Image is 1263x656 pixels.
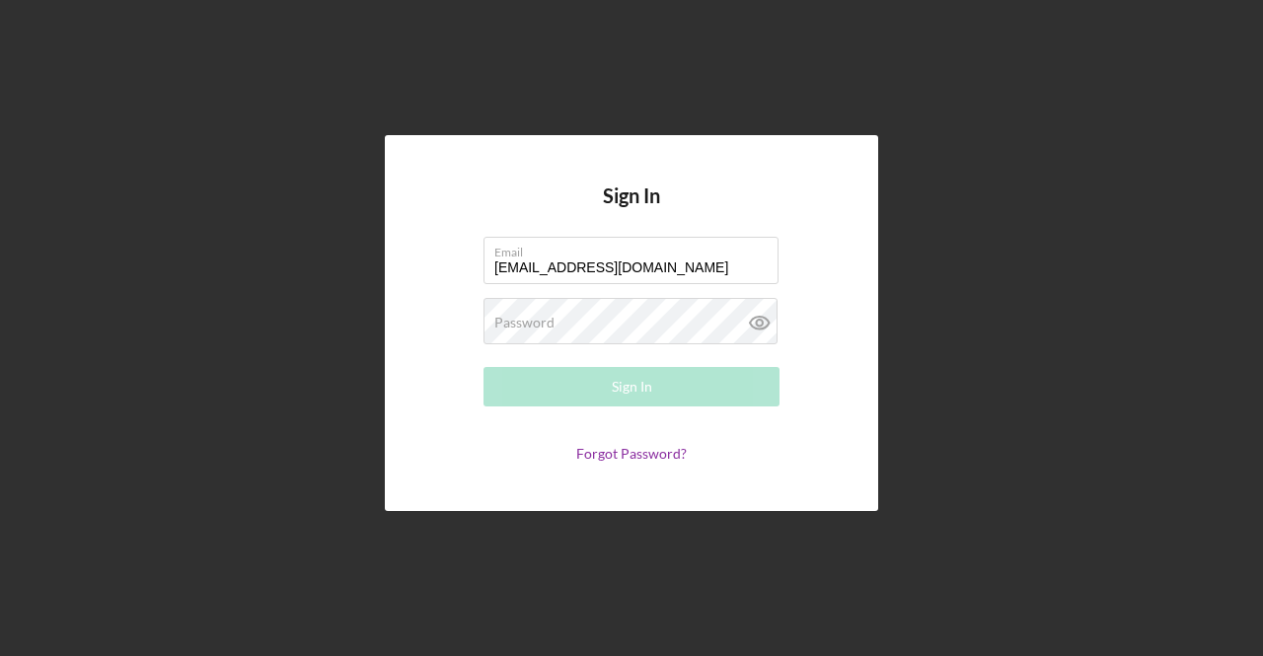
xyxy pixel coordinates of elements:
label: Password [494,315,555,330]
div: Sign In [612,367,652,406]
label: Email [494,238,779,259]
button: Sign In [483,367,780,406]
a: Forgot Password? [576,445,687,462]
h4: Sign In [603,184,660,237]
